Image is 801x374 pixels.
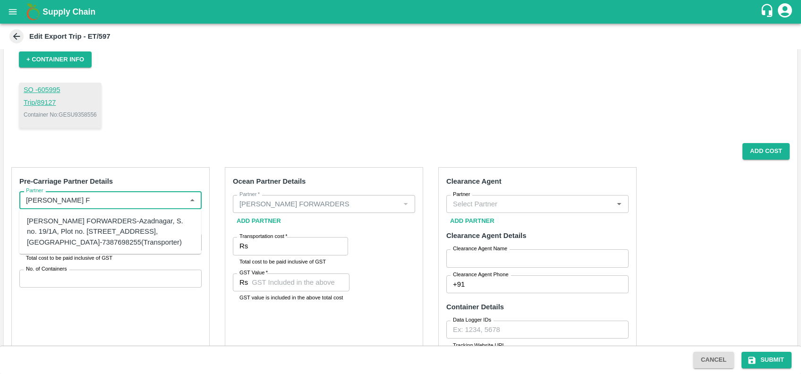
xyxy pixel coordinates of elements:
label: No. of Containers [26,265,67,273]
label: Transportation cost [239,233,287,240]
p: Rs [239,277,248,288]
p: Container No: GESU9358556 [24,110,97,119]
b: Supply Chain [43,7,95,17]
button: Open [613,198,625,210]
button: open drawer [2,1,24,23]
img: logo [24,2,43,21]
p: Rs [239,241,248,251]
button: Add Partner [233,213,285,229]
input: Select Partner [236,198,397,210]
div: [PERSON_NAME] FORWARDERS-Azadnagar, S. no. 19/1A, Plot no. [STREET_ADDRESS], [GEOGRAPHIC_DATA]-73... [27,216,194,247]
p: Total cost to be paid inclusive of GST [239,257,341,266]
strong: Ocean Partner Details [233,178,306,185]
p: Total cost to be paid inclusive of GST [26,254,195,262]
p: GST value is included in the above total cost [239,293,343,302]
label: Tracking Website URL [453,342,505,349]
label: Partner [26,187,43,195]
b: Edit Export Trip - ET/597 [29,33,111,40]
label: Partner [453,191,470,198]
label: Data Logger IDs [453,316,491,324]
button: + Container Info [19,51,92,68]
label: Clearance Agent Name [453,245,507,253]
label: Clearance Agent Phone [453,271,509,279]
p: +91 [453,279,465,289]
input: Ex: 1234, 5678 [446,321,629,339]
button: Close [186,194,198,206]
strong: Pre-Carriage Partner Details [19,178,113,185]
button: Cancel [693,352,734,368]
strong: Clearance Agent Details [446,232,526,239]
label: Partner [239,191,260,198]
label: GST Value [239,269,268,277]
strong: Container Details [446,303,504,311]
button: Submit [741,352,792,368]
button: Add Partner [446,213,498,229]
a: Supply Chain [43,5,760,18]
button: Add Cost [742,143,790,160]
input: Select Partner [449,198,610,210]
strong: Clearance Agent [446,178,502,185]
input: Select Partner [22,194,183,206]
div: account of current user [776,2,793,22]
input: GST Included in the above cost [252,273,349,291]
div: customer-support [760,3,776,20]
a: SO -605995 [24,85,97,95]
a: Trip/89127 [24,98,97,108]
